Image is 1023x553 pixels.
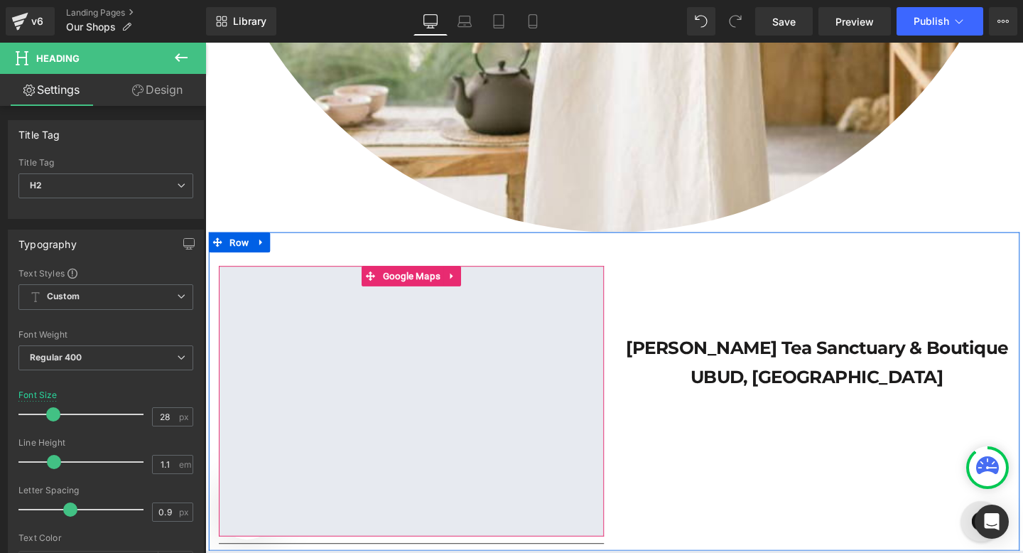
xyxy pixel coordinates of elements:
[47,291,80,303] b: Custom
[18,533,193,543] div: Text Color
[36,53,80,64] span: Heading
[897,7,983,36] button: Publish
[413,7,448,36] a: Desktop
[18,158,193,168] div: Title Tag
[22,199,50,220] span: Row
[18,121,60,141] div: Title Tag
[975,505,1009,539] div: Open Intercom Messenger
[448,7,482,36] a: Laptop
[482,7,516,36] a: Tablet
[179,508,191,517] span: px
[18,485,193,495] div: Letter Spacing
[787,477,844,530] iframe: Gorgias live chat messenger
[106,74,209,106] a: Design
[179,412,191,422] span: px
[721,7,749,36] button: Redo
[18,230,77,250] div: Typography
[440,306,845,367] h1: [PERSON_NAME] Tea Sanctuary & Boutique UBUD, [GEOGRAPHIC_DATA]
[818,7,891,36] a: Preview
[66,7,206,18] a: Landing Pages
[18,438,193,448] div: Line Height
[516,7,550,36] a: Mobile
[18,330,193,340] div: Font Weight
[772,14,796,29] span: Save
[6,7,55,36] a: v6
[687,7,715,36] button: Undo
[30,180,42,190] b: H2
[50,199,68,220] a: Expand / Collapse
[206,7,276,36] a: New Library
[18,267,193,279] div: Text Styles
[835,14,874,29] span: Preview
[18,390,58,400] div: Font Size
[233,15,266,28] span: Library
[989,7,1017,36] button: More
[914,16,949,27] span: Publish
[28,12,46,31] div: v6
[66,21,116,33] span: Our Shops
[179,460,191,469] span: em
[30,352,82,363] b: Regular 400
